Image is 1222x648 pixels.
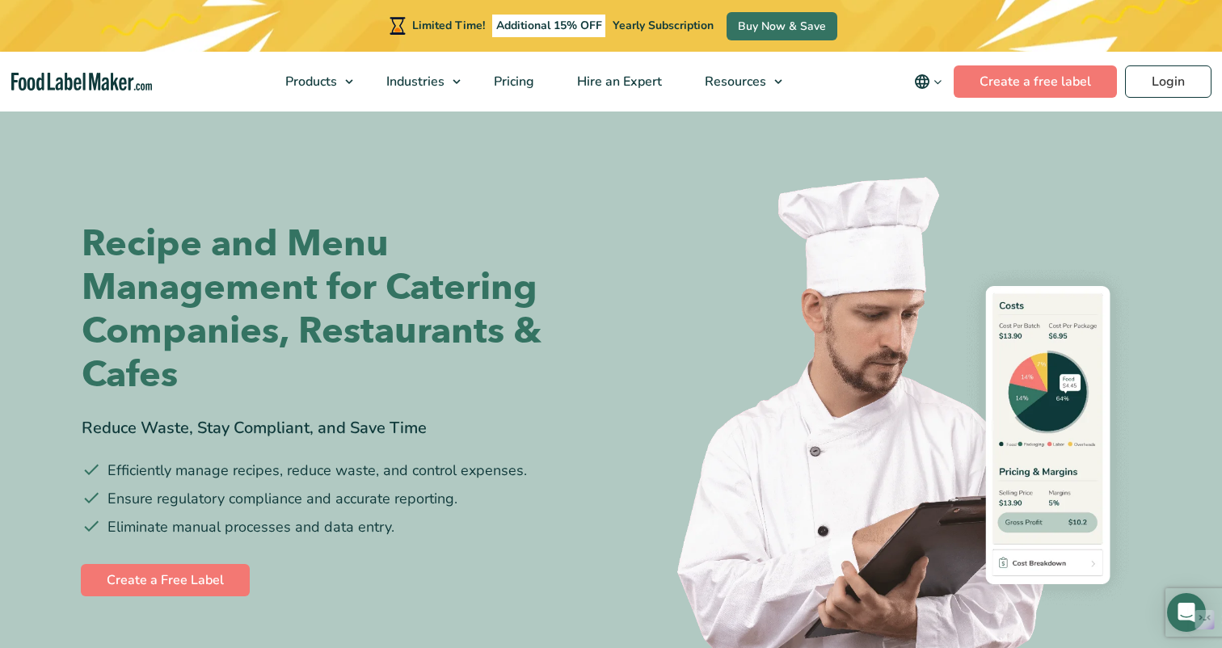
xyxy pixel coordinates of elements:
a: Industries [365,52,469,112]
a: Hire an Expert [556,52,680,112]
span: Pricing [489,73,536,90]
span: Resources [700,73,768,90]
li: Efficiently manage recipes, reduce waste, and control expenses. [82,460,599,482]
a: Resources [684,52,790,112]
span: Industries [381,73,446,90]
div: Open Intercom Messenger [1167,593,1206,632]
a: Pricing [473,52,552,112]
div: Reduce Waste, Stay Compliant, and Save Time [82,416,599,440]
span: Additional 15% OFF [492,15,606,37]
span: Hire an Expert [572,73,664,90]
a: Products [264,52,361,112]
li: Eliminate manual processes and data entry. [82,516,599,538]
span: Yearly Subscription [613,18,714,33]
span: Limited Time! [412,18,485,33]
a: Create a Free Label [81,564,250,596]
li: Ensure regulatory compliance and accurate reporting. [82,488,599,510]
a: Login [1125,65,1211,98]
span: Products [280,73,339,90]
h1: Recipe and Menu Management for Catering Companies, Restaurants & Cafes [82,222,599,397]
a: Create a free label [954,65,1117,98]
a: Buy Now & Save [727,12,837,40]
